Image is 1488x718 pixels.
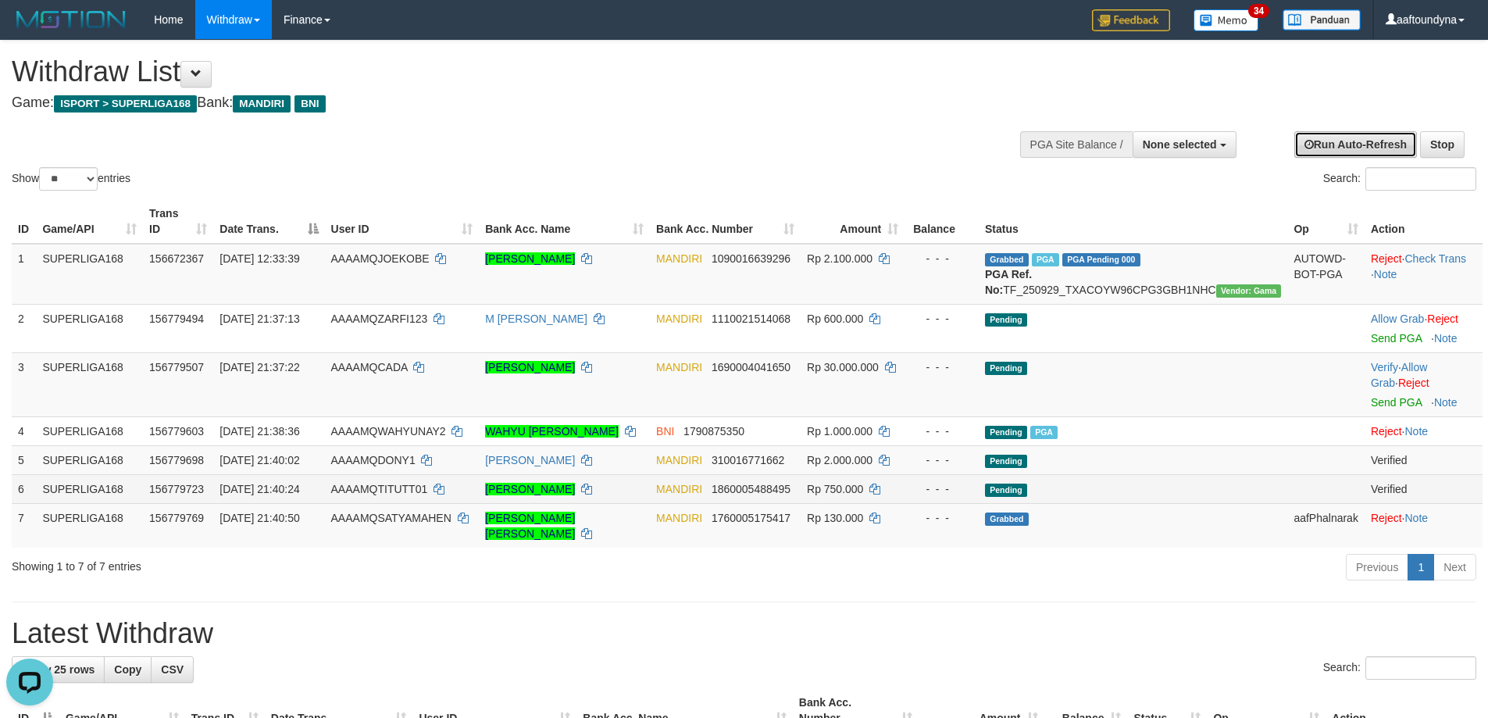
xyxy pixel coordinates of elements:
div: - - - [911,251,972,266]
span: PGA Pending [1062,253,1140,266]
span: 156779698 [149,454,204,466]
div: - - - [911,359,972,375]
a: Send PGA [1371,332,1422,345]
span: None selected [1143,138,1217,151]
span: 34 [1248,4,1269,18]
span: Rp 2.000.000 [807,454,872,466]
span: 156672367 [149,252,204,265]
span: Rp 130.000 [807,512,863,524]
img: panduan.png [1283,9,1361,30]
span: [DATE] 21:38:36 [219,425,299,438]
span: Rp 1.000.000 [807,425,872,438]
td: SUPERLIGA168 [36,474,143,503]
th: Trans ID: activate to sort column ascending [143,199,213,244]
a: Previous [1346,554,1408,580]
span: Copy 1690004041650 to clipboard [712,361,790,373]
span: AAAAMQTITUTT01 [331,483,428,495]
span: MANDIRI [656,454,702,466]
span: Rp 600.000 [807,313,863,325]
h4: Game: Bank: [12,95,976,111]
span: MANDIRI [656,313,702,325]
img: Feedback.jpg [1092,9,1170,31]
td: 6 [12,474,36,503]
span: AAAAMQCADA [331,361,408,373]
span: · [1371,361,1427,389]
img: MOTION_logo.png [12,8,130,31]
span: 156779507 [149,361,204,373]
th: Balance [905,199,979,244]
span: AAAAMQSATYAMAHEN [331,512,451,524]
span: [DATE] 21:40:50 [219,512,299,524]
a: Reject [1371,425,1402,438]
a: [PERSON_NAME] [485,454,575,466]
span: Pending [985,484,1027,497]
a: WAHYU [PERSON_NAME] [485,425,619,438]
span: Copy 1760005175417 to clipboard [712,512,790,524]
img: Button%20Memo.svg [1194,9,1259,31]
span: [DATE] 21:37:22 [219,361,299,373]
th: Bank Acc. Name: activate to sort column ascending [479,199,650,244]
a: CSV [151,656,194,683]
a: Reject [1371,512,1402,524]
span: 156779769 [149,512,204,524]
a: Stop [1420,131,1465,158]
span: Marked by aafphoenmanit [1030,426,1058,439]
span: Rp 750.000 [807,483,863,495]
th: Game/API: activate to sort column ascending [36,199,143,244]
a: Run Auto-Refresh [1294,131,1417,158]
span: 156779723 [149,483,204,495]
span: Vendor URL: https://trx31.1velocity.biz [1216,284,1282,298]
td: SUPERLIGA168 [36,244,143,305]
b: PGA Ref. No: [985,268,1032,296]
td: SUPERLIGA168 [36,416,143,445]
span: [DATE] 21:37:13 [219,313,299,325]
span: BNI [656,425,674,438]
th: Date Trans.: activate to sort column descending [213,199,324,244]
td: 5 [12,445,36,474]
button: None selected [1133,131,1236,158]
span: 156779494 [149,313,204,325]
span: Pending [985,362,1027,375]
a: Send PGA [1371,396,1422,409]
span: Rp 2.100.000 [807,252,872,265]
a: M [PERSON_NAME] [485,313,587,325]
a: Note [1434,332,1458,345]
td: Verified [1365,445,1483,474]
div: - - - [911,423,972,439]
td: · [1365,503,1483,548]
a: [PERSON_NAME] [485,483,575,495]
input: Search: [1365,656,1476,680]
a: Reject [1398,377,1429,389]
span: AAAAMQZARFI123 [331,313,428,325]
span: · [1371,313,1427,325]
th: Action [1365,199,1483,244]
a: Note [1405,512,1429,524]
td: AUTOWD-BOT-PGA [1287,244,1365,305]
span: MANDIRI [656,252,702,265]
span: AAAAMQWAHYUNAY2 [331,425,446,438]
span: Copy [114,663,141,676]
div: Showing 1 to 7 of 7 entries [12,552,608,574]
a: [PERSON_NAME] [485,252,575,265]
a: Allow Grab [1371,313,1424,325]
select: Showentries [39,167,98,191]
a: Note [1405,425,1429,438]
span: Copy 310016771662 to clipboard [712,454,784,466]
div: PGA Site Balance / [1020,131,1133,158]
a: Check Trans [1405,252,1467,265]
a: Allow Grab [1371,361,1427,389]
a: Note [1374,268,1397,280]
td: 7 [12,503,36,548]
td: · · [1365,244,1483,305]
td: SUPERLIGA168 [36,445,143,474]
span: Pending [985,426,1027,439]
label: Search: [1323,167,1476,191]
td: SUPERLIGA168 [36,352,143,416]
div: - - - [911,510,972,526]
th: Status [979,199,1287,244]
span: MANDIRI [233,95,291,113]
div: - - - [911,311,972,327]
button: Open LiveChat chat widget [6,6,53,53]
span: Rp 30.000.000 [807,361,879,373]
th: Bank Acc. Number: activate to sort column ascending [650,199,801,244]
